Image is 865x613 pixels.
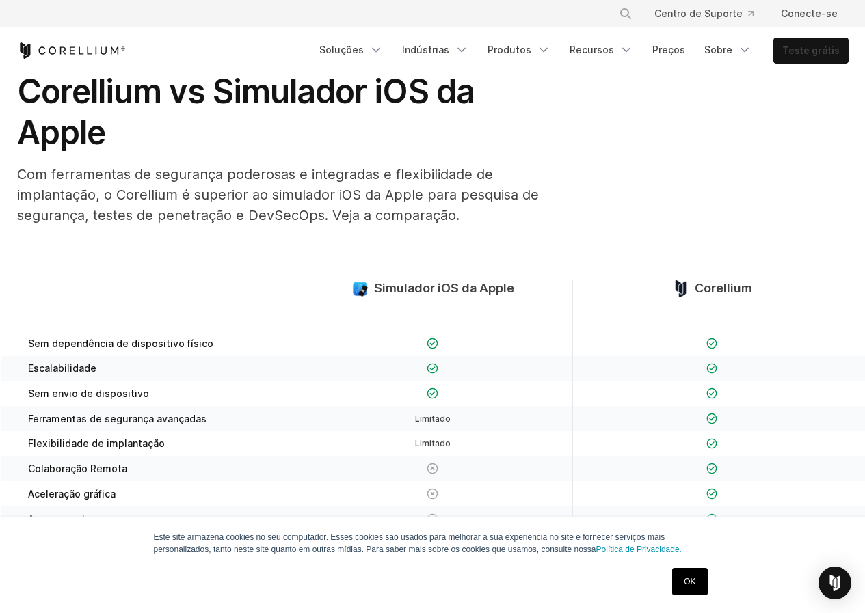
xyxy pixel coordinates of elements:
[154,532,665,554] font: Este site armazena cookies no seu computador. Esses cookies são usados para melhorar a sua experi...
[782,44,840,56] font: Teste grátis
[28,362,96,374] font: Escalabilidade
[570,44,614,55] font: Recursos
[351,280,369,297] img: compare_ios-simulator--grande
[706,513,718,525] img: Marca de verificação
[819,567,851,599] div: Open Intercom Messenger
[28,387,149,399] font: Sem envio de dispositivo
[17,166,539,223] font: Com ferramentas de segurança poderosas e integradas e flexibilidade de implantação, o Corellium é...
[596,545,682,554] a: Política de Privacidade.
[706,463,718,474] img: Marca de verificação
[695,281,752,295] font: Corellium
[706,413,718,424] img: Marca de verificação
[415,438,451,448] font: Limitado
[28,338,213,349] font: Sem dependência de dispositivo físico
[415,413,451,424] font: Limitado
[613,1,638,26] button: Procurar
[602,1,849,26] div: Menu de navegação
[706,363,718,374] img: Marca de verificação
[311,38,849,64] div: Menu de navegação
[427,338,438,349] img: Marca de verificação
[427,488,438,500] img: X
[652,44,685,55] font: Preços
[17,71,475,152] font: Corellium vs Simulador iOS da Apple
[28,413,207,424] font: Ferramentas de segurança avançadas
[427,463,438,474] img: X
[706,488,718,500] img: Marca de verificação
[706,438,718,450] img: Marca de verificação
[319,44,364,55] font: Soluções
[427,363,438,374] img: Marca de verificação
[781,8,838,19] font: Conecte-se
[427,513,438,525] img: X
[672,568,707,595] a: OK
[654,8,743,19] font: Centro de Suporte
[402,44,449,55] font: Indústrias
[488,44,531,55] font: Produtos
[28,437,165,449] font: Flexibilidade de implantação
[684,577,695,586] font: OK
[706,387,718,399] img: Marca de verificação
[704,44,732,55] font: Sobre
[427,387,438,399] img: Marca de verificação
[28,488,116,500] font: Aceleração gráfica
[28,463,127,474] font: Colaboração Remota
[706,338,718,349] img: Marca de verificação
[374,281,514,295] font: Simulador iOS da Apple
[17,42,126,59] a: Página inicial do Corellium
[28,513,85,524] font: Acesso root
